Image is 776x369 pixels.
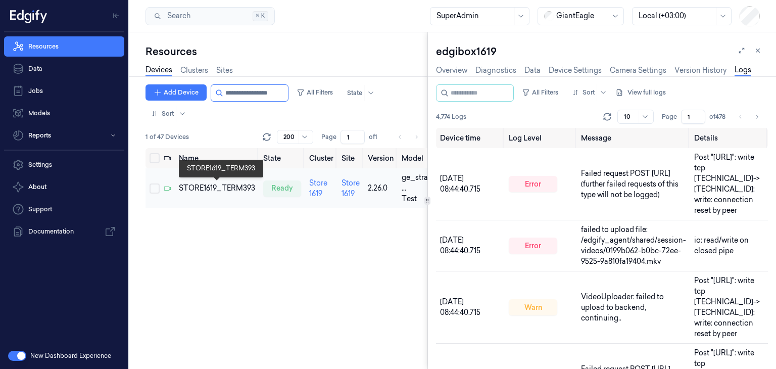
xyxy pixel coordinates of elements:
span: Post "[URL]": write tcp [TECHNICAL_ID]->[TECHNICAL_ID]: write: connection reset by peer [694,153,760,215]
span: 4,774 Logs [436,112,466,121]
a: Diagnostics [475,65,516,76]
a: Overview [436,65,467,76]
th: State [259,148,305,168]
th: Device time [436,128,505,148]
div: error [509,238,557,254]
th: Site [337,148,364,168]
th: Name [175,148,259,168]
span: [DATE] 08:44:40.715 [440,297,480,317]
a: Store 1619 [342,178,360,198]
button: Reports [4,125,124,146]
span: Page [321,132,336,142]
a: Settings [4,155,124,175]
div: warn [509,299,557,315]
span: [DATE] 08:44:40.715 [440,174,480,194]
a: Logs [735,65,751,76]
button: Go to next page [750,110,764,124]
a: Resources [4,36,124,57]
th: Message [577,128,690,148]
a: Support [4,199,124,219]
div: error [509,176,557,192]
span: io: read/write on closed pipe [694,236,749,255]
th: Cluster [305,148,337,168]
div: STORE1619_TERM393 [179,183,255,194]
span: VideoUploader: failed to upload to backend, continuing.. [581,292,664,322]
th: Model [398,148,501,168]
a: Models [4,103,124,123]
a: Sites [216,65,233,76]
span: of 1 [369,132,385,142]
a: Device Settings [549,65,602,76]
a: Documentation [4,221,124,242]
span: Page [662,112,677,121]
th: Version [364,148,398,168]
nav: pagination [393,130,423,144]
button: All Filters [293,84,337,101]
div: Resources [145,44,427,59]
th: Details [690,128,768,148]
a: Camera Settings [610,65,666,76]
span: Search [163,11,190,21]
span: failed to upload file: /edgify_agent/shared/session-videos/0199b062-b0bc-72ee-9525-9a810fa19404.mkv [581,225,686,266]
nav: pagination [734,110,764,124]
a: Data [4,59,124,79]
a: Clusters [180,65,208,76]
button: About [4,177,124,197]
a: Version History [674,65,726,76]
button: Add Device [145,84,207,101]
button: All Filters [518,84,562,101]
a: Data [524,65,541,76]
span: [DATE] 08:44:40.715 [440,236,480,255]
span: Failed request POST [URL] (further failed requests of this type will not be logged) [581,169,678,199]
button: View full logs [615,84,670,101]
button: Toggle Navigation [108,8,124,24]
span: of 478 [709,112,725,121]
th: Log Level [505,128,577,148]
span: Test [402,194,417,204]
a: Jobs [4,81,124,101]
span: Post "[URL]": write tcp [TECHNICAL_ID]->[TECHNICAL_ID]: write: connection reset by peer [694,276,760,338]
a: Devices [145,65,172,76]
button: Select row [150,183,160,194]
a: Store 1619 [309,178,327,198]
span: ge_straight_layout_0 ... [402,172,477,194]
span: 1 of 47 Devices [145,132,189,142]
div: edgibox1619 [436,44,768,59]
div: 2.26.0 [368,183,394,194]
button: Search⌘K [145,7,275,25]
button: Select all [150,153,160,163]
div: ready [263,180,301,197]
